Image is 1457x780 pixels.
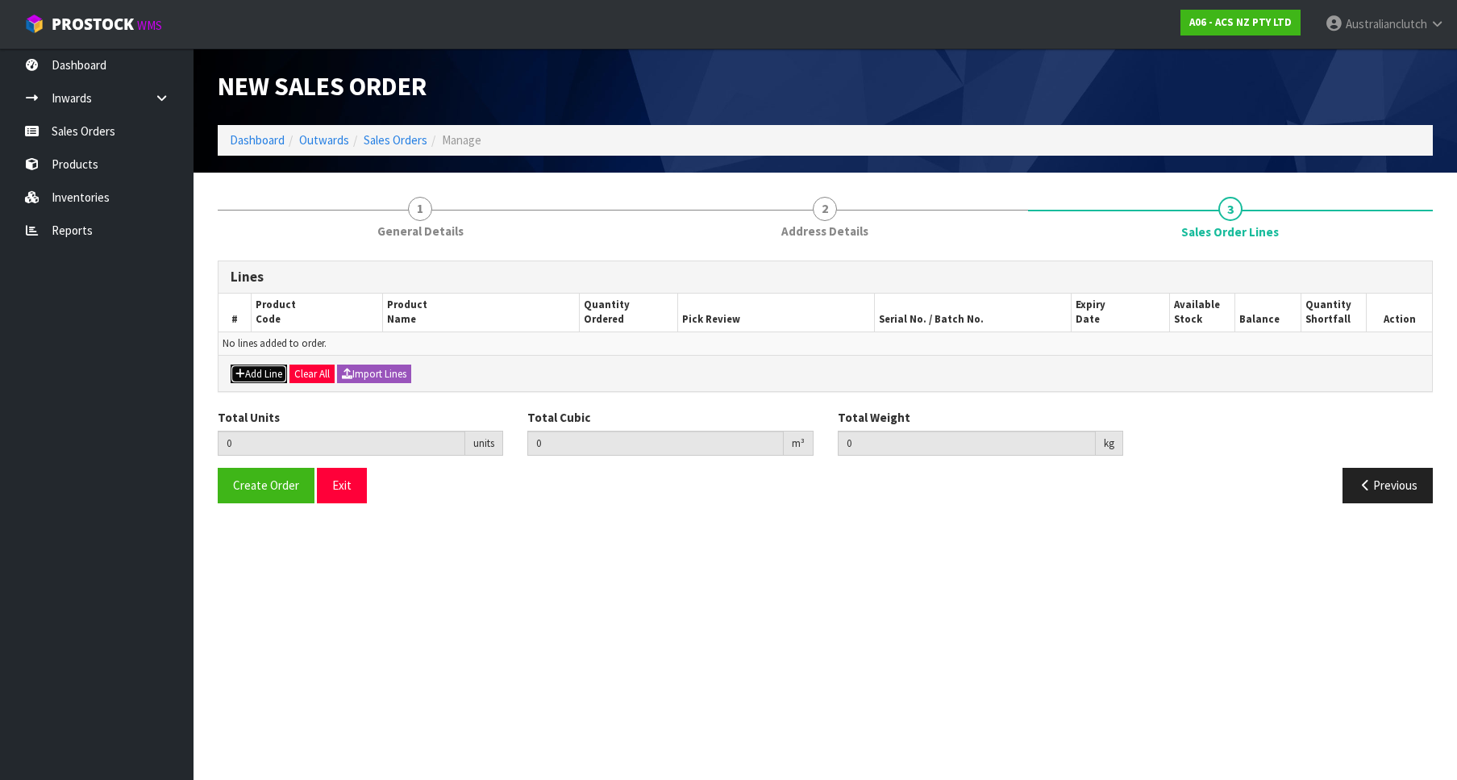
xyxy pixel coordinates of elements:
div: kg [1096,431,1123,457]
a: Sales Orders [364,132,427,148]
span: Australianclutch [1346,16,1427,31]
div: units [465,431,503,457]
th: Product Code [252,294,383,332]
label: Total Cubic [527,409,590,426]
span: 3 [1218,197,1243,221]
img: cube-alt.png [24,14,44,34]
span: General Details [377,223,464,240]
button: Create Order [218,468,314,503]
button: Clear All [289,365,335,384]
span: New Sales Order [218,70,427,102]
th: Balance [1235,294,1301,332]
th: Quantity Shortfall [1301,294,1366,332]
th: Action [1367,294,1432,332]
button: Import Lines [337,365,411,384]
span: Address Details [781,223,868,240]
button: Add Line [231,365,287,384]
button: Previous [1343,468,1433,503]
label: Total Weight [838,409,910,426]
span: Sales Order Lines [218,248,1433,515]
span: Sales Order Lines [1181,223,1279,240]
th: Product Name [382,294,579,332]
span: ProStock [52,14,134,35]
input: Total Weight [838,431,1096,456]
span: 1 [408,197,432,221]
span: 2 [813,197,837,221]
label: Total Units [218,409,280,426]
input: Total Units [218,431,465,456]
th: Pick Review [677,294,874,332]
input: Total Cubic [527,431,783,456]
button: Exit [317,468,367,503]
span: Manage [442,132,481,148]
h3: Lines [231,269,1420,285]
div: m³ [784,431,814,457]
th: Quantity Ordered [579,294,677,332]
th: Available Stock [1170,294,1235,332]
strong: A06 - ACS NZ PTY LTD [1189,15,1292,29]
small: WMS [137,18,162,33]
th: Serial No. / Batch No. [874,294,1071,332]
th: # [219,294,252,332]
a: Outwards [299,132,349,148]
td: No lines added to order. [219,332,1432,355]
th: Expiry Date [1072,294,1170,332]
span: Create Order [233,478,299,493]
a: Dashboard [230,132,285,148]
